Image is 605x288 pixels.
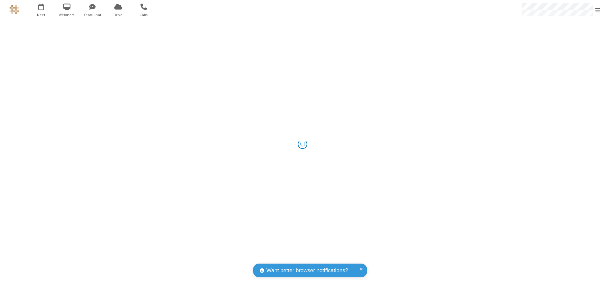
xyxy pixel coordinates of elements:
[132,12,156,18] span: Calls
[106,12,130,18] span: Drive
[55,12,79,18] span: Webinars
[9,5,19,14] img: QA Selenium DO NOT DELETE OR CHANGE
[266,266,348,275] span: Want better browser notifications?
[81,12,104,18] span: Team Chat
[29,12,53,18] span: Meet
